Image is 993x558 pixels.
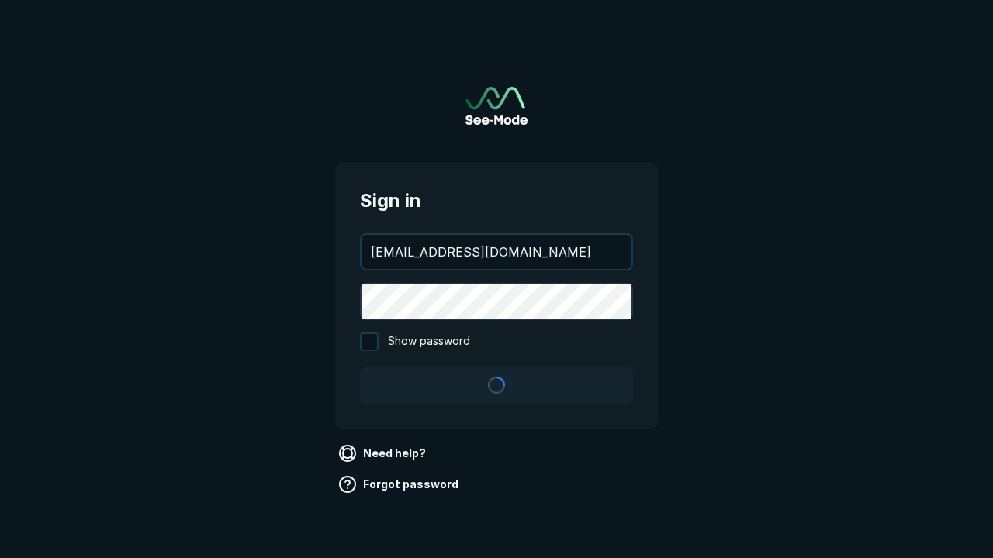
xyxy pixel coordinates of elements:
span: Show password [388,332,470,351]
a: Go to sign in [465,87,528,125]
a: Need help? [335,441,432,466]
span: Sign in [360,187,633,215]
a: Forgot password [335,472,465,497]
img: See-Mode Logo [465,87,528,125]
input: your@email.com [362,235,631,269]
